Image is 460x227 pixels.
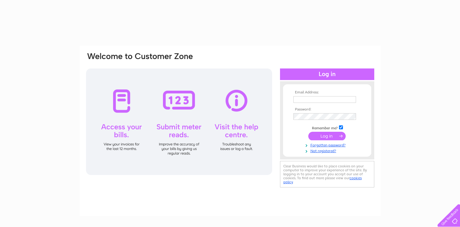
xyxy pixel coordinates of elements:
[308,132,346,140] input: Submit
[280,161,374,187] div: Clear Business would like to place cookies on your computer to improve your experience of the sit...
[292,107,362,112] th: Password:
[292,124,362,131] td: Remember me?
[292,90,362,95] th: Email Address:
[283,176,362,184] a: cookies policy
[293,148,362,153] a: Not registered?
[293,142,362,148] a: Forgotten password?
